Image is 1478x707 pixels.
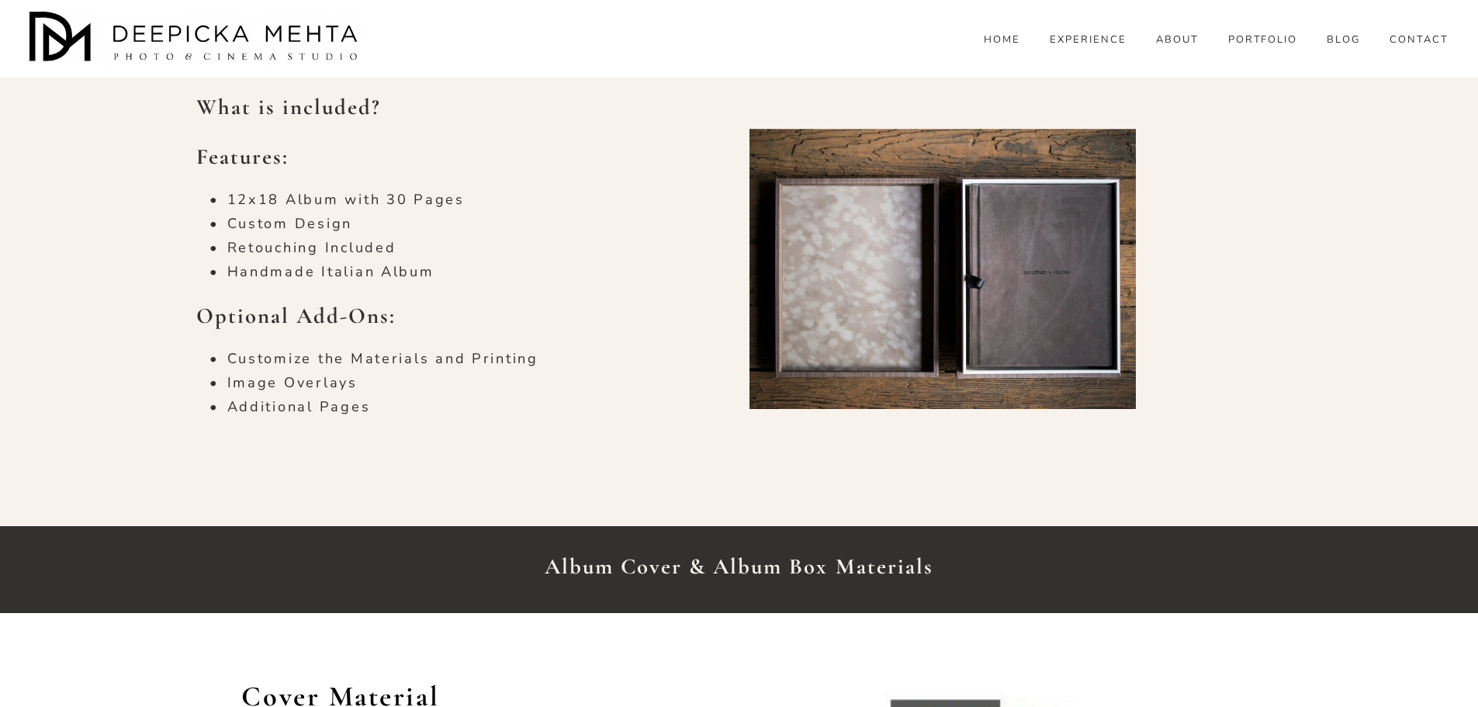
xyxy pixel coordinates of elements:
[196,94,381,120] strong: What is included?
[1050,33,1127,47] a: EXPERIENCE
[227,351,1282,368] p: Customize the Materials and Printing
[1327,34,1360,47] span: BLOG
[227,264,1282,281] p: Handmade Italian Album
[227,375,1282,392] p: Image Overlays
[1327,33,1360,47] a: folder dropdown
[29,12,363,66] img: Austin Wedding Photographer - Deepicka Mehta Photography &amp; Cinematography
[227,192,1282,209] p: 12x18 Album with 30 Pages
[196,144,289,170] strong: Features:
[984,33,1020,47] a: HOME
[1156,33,1199,47] a: ABOUT
[196,303,396,329] strong: Optional Add-Ons:
[227,216,1282,233] p: Custom Design
[227,399,1282,416] p: Additional Pages
[1228,33,1298,47] a: PORTFOLIO
[1390,33,1449,47] a: CONTACT
[227,240,1282,257] p: Retouching Included
[545,553,933,580] strong: Album Cover & Album Box Materials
